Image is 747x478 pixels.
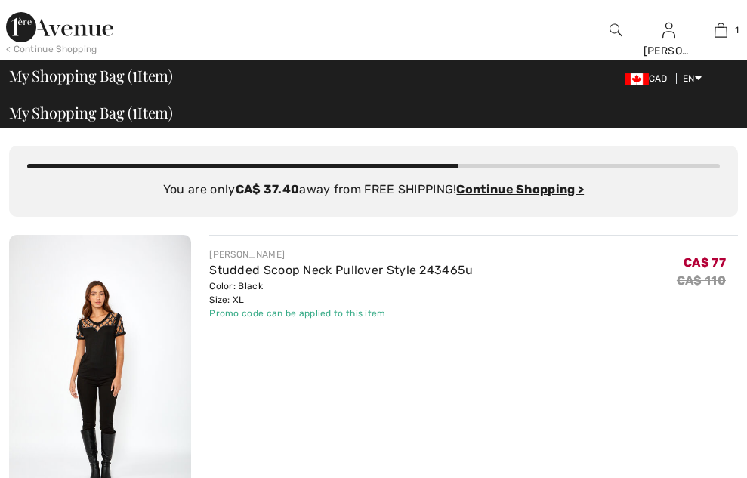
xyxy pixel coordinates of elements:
[677,273,726,288] s: CA$ 110
[209,248,473,261] div: [PERSON_NAME]
[715,21,727,39] img: My Bag
[644,43,694,59] div: [PERSON_NAME]
[236,182,300,196] strong: CA$ 37.40
[735,23,739,37] span: 1
[625,73,674,84] span: CAD
[132,64,137,84] span: 1
[9,105,173,120] span: My Shopping Bag ( Item)
[662,21,675,39] img: My Info
[209,279,473,307] div: Color: Black Size: XL
[696,21,746,39] a: 1
[209,263,473,277] a: Studded Scoop Neck Pullover Style 243465u
[662,23,675,37] a: Sign In
[683,73,702,84] span: EN
[6,12,113,42] img: 1ère Avenue
[9,68,173,83] span: My Shopping Bag ( Item)
[132,101,137,121] span: 1
[6,42,97,56] div: < Continue Shopping
[209,307,473,320] div: Promo code can be applied to this item
[625,73,649,85] img: Canadian Dollar
[27,180,720,199] div: You are only away from FREE SHIPPING!
[610,21,622,39] img: search the website
[684,250,726,270] span: CA$ 77
[456,182,584,196] a: Continue Shopping >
